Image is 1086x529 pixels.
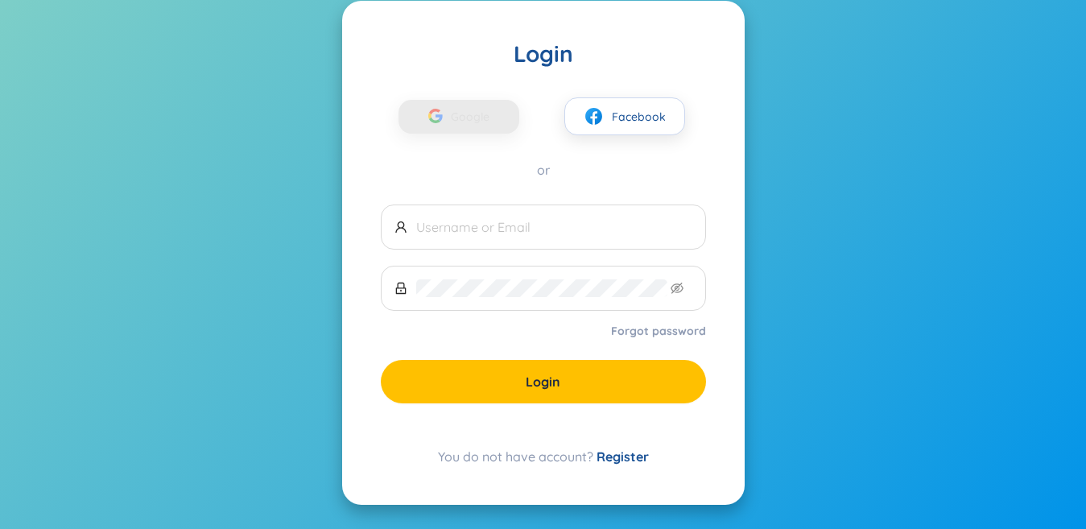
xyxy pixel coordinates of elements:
span: lock [394,282,407,295]
span: Facebook [612,108,666,126]
div: Login [381,39,706,68]
img: facebook [584,106,604,126]
button: Login [381,360,706,403]
span: user [394,221,407,234]
a: Forgot password [611,323,706,339]
button: facebookFacebook [564,97,685,135]
span: eye-invisible [671,282,683,295]
div: You do not have account? [381,447,706,466]
div: or [381,161,706,179]
input: Username or Email [416,218,692,236]
a: Register [597,448,649,465]
button: Google [398,100,519,134]
span: Login [526,373,560,391]
span: Google [451,100,498,134]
